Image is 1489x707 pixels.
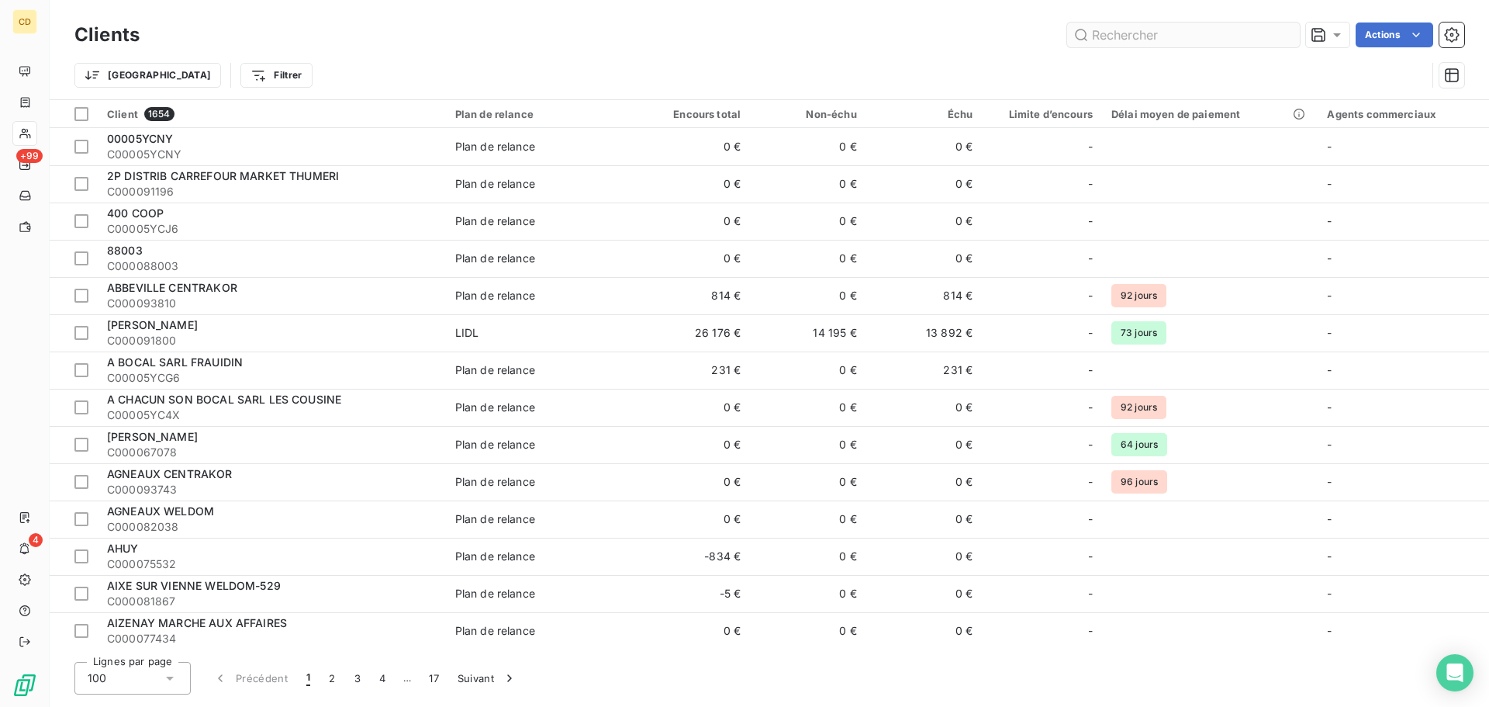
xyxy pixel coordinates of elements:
[750,538,866,575] td: 0 €
[750,575,866,612] td: 0 €
[448,662,527,695] button: Suivant
[1356,23,1433,47] button: Actions
[1327,140,1332,153] span: -
[634,463,751,501] td: 0 €
[1327,438,1332,451] span: -
[107,467,233,480] span: AGNEAUX CENTRAKOR
[1111,321,1166,345] span: 73 jours
[634,501,751,538] td: 0 €
[750,501,866,538] td: 0 €
[644,108,741,120] div: Encours total
[634,240,751,277] td: 0 €
[455,325,479,341] div: LIDL
[1327,289,1332,302] span: -
[12,152,36,177] a: +99
[1088,549,1093,564] span: -
[107,132,173,145] span: 00005YCNY
[88,671,106,686] span: 100
[750,352,866,389] td: 0 €
[750,612,866,650] td: 0 €
[16,149,43,163] span: +99
[1327,177,1332,190] span: -
[107,355,243,369] span: A BOCAL SARL FRAUIDIN
[866,575,983,612] td: 0 €
[866,203,983,240] td: 0 €
[1088,586,1093,601] span: -
[107,296,437,311] span: C000093810
[866,314,983,352] td: 13 892 €
[306,671,310,686] span: 1
[1088,288,1093,303] span: -
[455,400,535,415] div: Plan de relance
[107,542,139,555] span: AHUY
[750,277,866,314] td: 0 €
[750,426,866,463] td: 0 €
[1111,284,1166,307] span: 92 jours
[107,370,437,386] span: C00005YCG6
[759,108,857,120] div: Non-échu
[455,549,535,564] div: Plan de relance
[107,482,437,497] span: C000093743
[455,108,625,120] div: Plan de relance
[107,631,437,646] span: C000077434
[1436,654,1473,691] div: Open Intercom Messenger
[1111,108,1309,120] div: Délai moyen de paiement
[1088,176,1093,192] span: -
[144,107,174,121] span: 1654
[107,445,437,460] span: C000067078
[634,612,751,650] td: 0 €
[1327,363,1332,376] span: -
[12,673,37,698] img: Logo LeanPay
[1327,475,1332,488] span: -
[866,389,983,426] td: 0 €
[107,556,437,572] span: C000075532
[866,426,983,463] td: 0 €
[750,389,866,426] td: 0 €
[107,108,138,120] span: Client
[1088,139,1093,154] span: -
[455,176,535,192] div: Plan de relance
[634,203,751,240] td: 0 €
[297,662,320,695] button: 1
[634,575,751,612] td: -5 €
[455,362,535,378] div: Plan de relance
[634,538,751,575] td: -834 €
[395,666,420,691] span: …
[1067,23,1300,47] input: Rechercher
[107,318,198,331] span: [PERSON_NAME]
[634,426,751,463] td: 0 €
[1088,325,1093,341] span: -
[866,128,983,165] td: 0 €
[370,662,395,695] button: 4
[107,221,437,237] span: C00005YCJ6
[345,662,370,695] button: 3
[107,393,341,406] span: A CHACUN SON BOCAL SARL LES COUSINE
[750,314,866,352] td: 14 195 €
[74,21,140,49] h3: Clients
[107,244,143,257] span: 88003
[1327,549,1332,563] span: -
[1327,108,1480,120] div: Agents commerciaux
[750,240,866,277] td: 0 €
[1327,251,1332,265] span: -
[1327,587,1332,600] span: -
[107,147,437,162] span: C00005YCNY
[750,463,866,501] td: 0 €
[634,389,751,426] td: 0 €
[1327,512,1332,525] span: -
[866,501,983,538] td: 0 €
[107,206,164,220] span: 400 COOP
[866,240,983,277] td: 0 €
[866,165,983,203] td: 0 €
[107,281,237,294] span: ABBEVILLE CENTRAKOR
[240,63,312,88] button: Filtrer
[320,662,344,695] button: 2
[455,511,535,527] div: Plan de relance
[1088,437,1093,452] span: -
[1088,511,1093,527] span: -
[455,474,535,490] div: Plan de relance
[750,165,866,203] td: 0 €
[876,108,973,120] div: Échu
[107,407,437,423] span: C00005YC4X
[107,169,339,182] span: 2P DISTRIB CARREFOUR MARKET THUMERI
